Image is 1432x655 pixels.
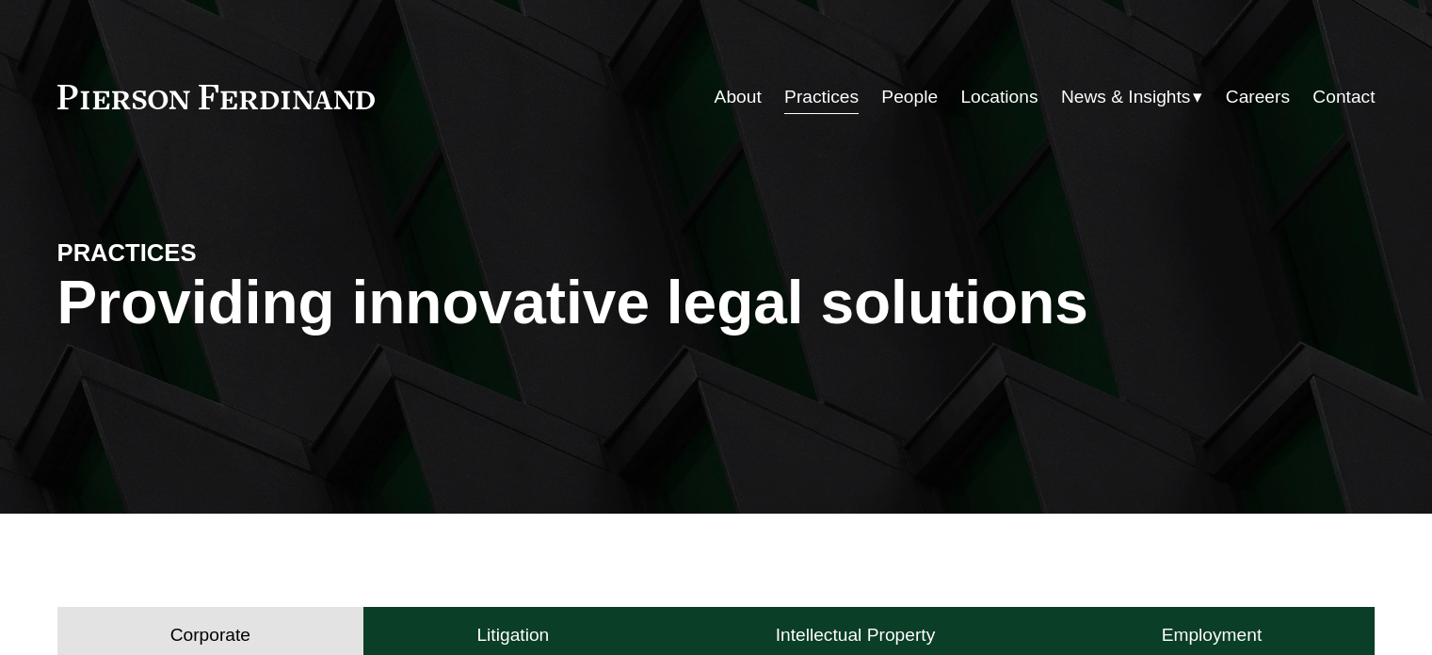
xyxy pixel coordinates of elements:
h4: Corporate [170,624,250,647]
h4: PRACTICES [57,237,387,268]
h4: Employment [1162,624,1263,647]
a: Practices [784,79,859,115]
a: Locations [960,79,1038,115]
a: People [881,79,938,115]
h4: Litigation [476,624,549,647]
a: About [715,79,762,115]
span: News & Insights [1061,81,1191,114]
a: Contact [1312,79,1375,115]
h1: Providing innovative legal solutions [57,269,1376,337]
a: Careers [1226,79,1290,115]
h4: Intellectual Property [776,624,936,647]
a: folder dropdown [1061,79,1203,115]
